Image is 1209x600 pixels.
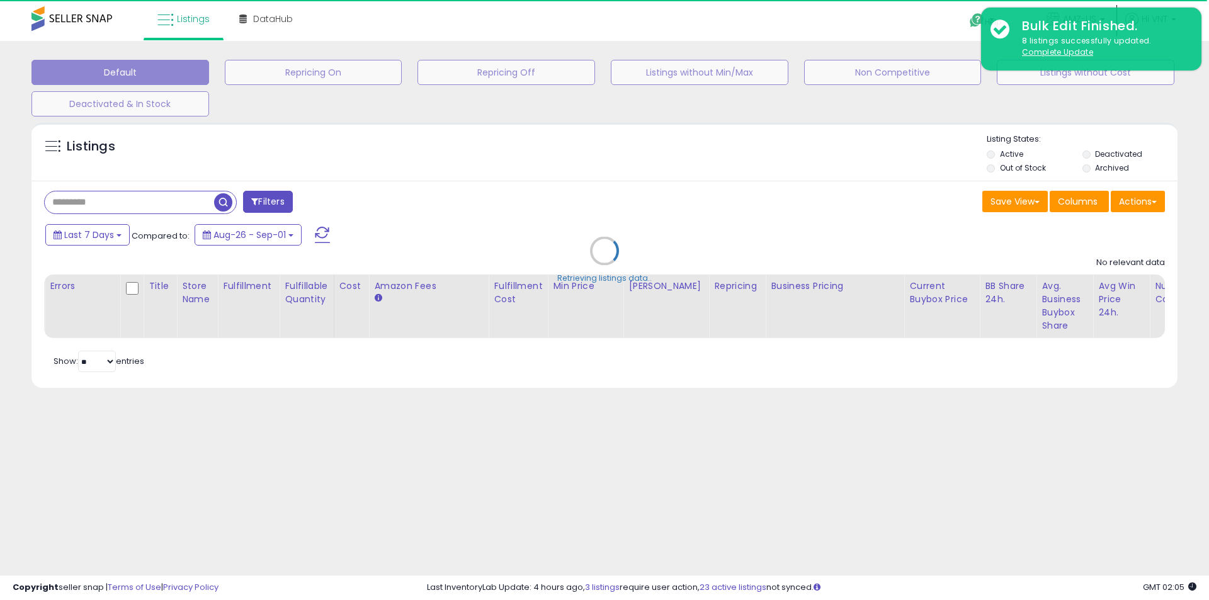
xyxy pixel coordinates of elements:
[31,91,209,116] button: Deactivated & In Stock
[997,60,1174,85] button: Listings without Cost
[253,13,293,25] span: DataHub
[31,60,209,85] button: Default
[557,273,652,284] div: Retrieving listings data..
[969,13,985,28] i: Get Help
[804,60,982,85] button: Non Competitive
[177,13,210,25] span: Listings
[417,60,595,85] button: Repricing Off
[960,3,1026,41] a: Help
[1013,35,1192,59] div: 8 listings successfully updated.
[1022,47,1093,57] u: Complete Update
[611,60,788,85] button: Listings without Min/Max
[225,60,402,85] button: Repricing On
[1013,17,1192,35] div: Bulk Edit Finished.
